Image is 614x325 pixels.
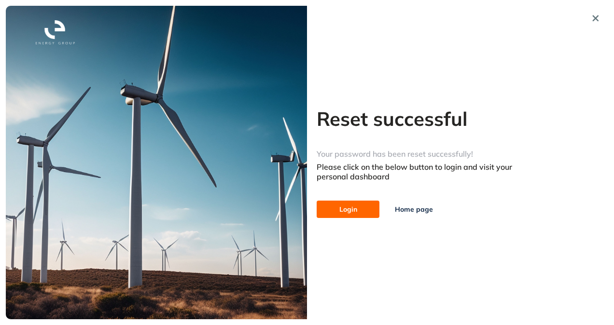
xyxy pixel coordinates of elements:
[20,20,141,44] button: logo
[317,162,538,181] div: Please click on the below button to login and visit your personal dashboard
[6,6,307,319] img: cover image
[317,107,538,149] h2: Reset successful
[317,201,379,218] button: Login
[379,201,448,218] button: Home page
[317,149,538,162] div: Your password has been reset successfully!
[395,204,433,215] span: Home page
[339,204,357,215] span: Login
[36,20,75,44] img: logo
